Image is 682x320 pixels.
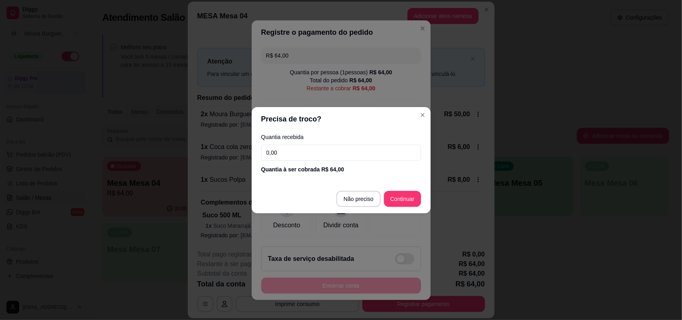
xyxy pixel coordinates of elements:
button: Não preciso [336,191,381,207]
button: Close [416,109,429,121]
button: Continuar [384,191,421,207]
div: Quantia à ser cobrada R$ 64,00 [261,165,421,173]
header: Precisa de troco? [252,107,431,131]
label: Quantia recebida [261,134,421,140]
